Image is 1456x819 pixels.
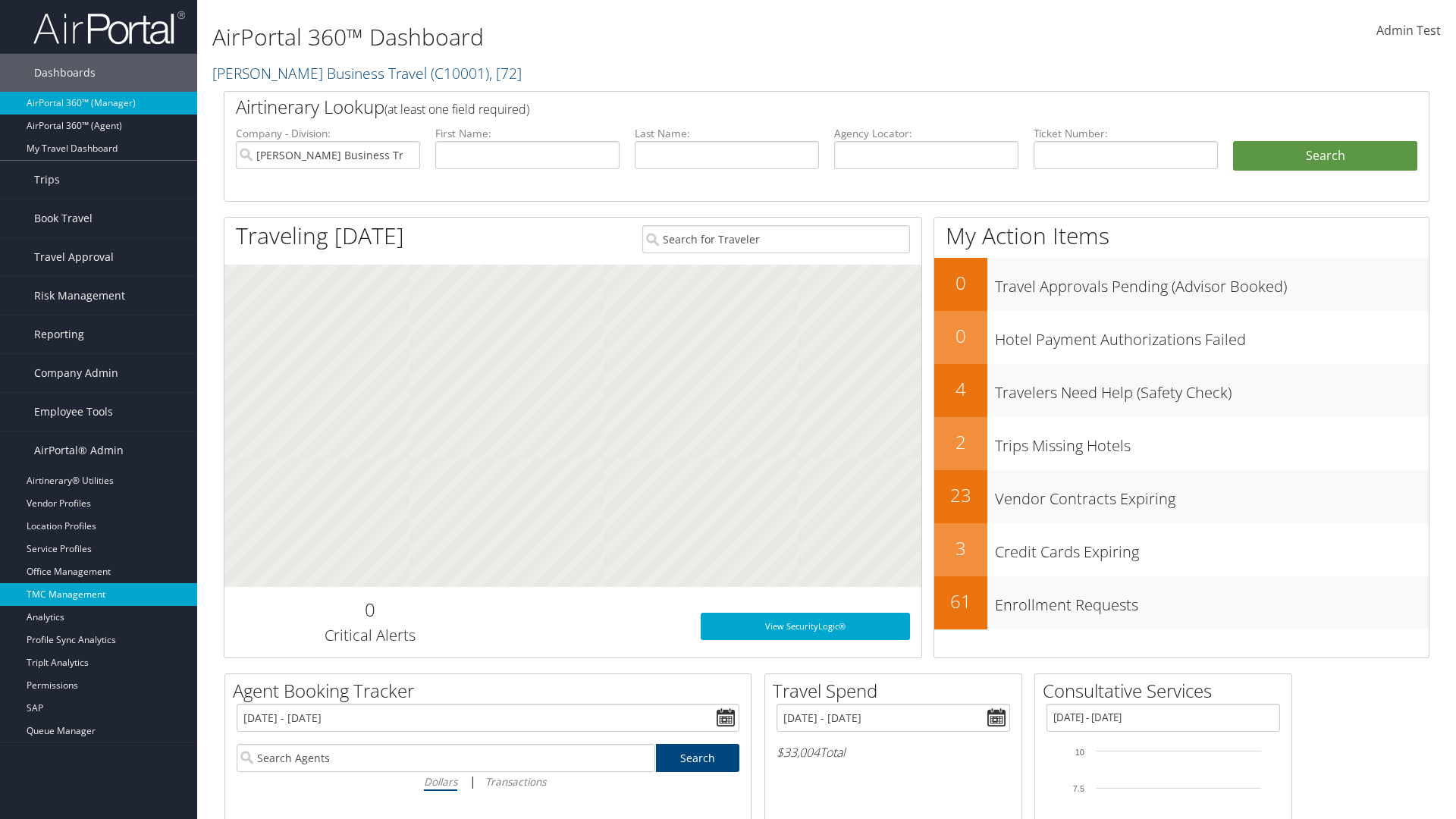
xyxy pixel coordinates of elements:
[635,126,819,141] label: Last Name:
[34,431,124,469] span: AirPortal® Admin
[773,678,1021,704] h2: Travel Spend
[642,225,910,253] input: Search for Traveler
[236,126,420,141] label: Company - Division:
[237,772,739,791] div: |
[34,354,118,392] span: Company Admin
[1376,22,1441,39] span: Admin Test
[1034,126,1218,141] label: Ticket Number:
[995,268,1429,297] h3: Travel Approvals Pending (Advisor Booked)
[424,774,457,789] i: Dollars
[431,63,489,83] span: ( C10001 )
[237,744,655,772] input: Search Agents
[236,625,504,646] h3: Critical Alerts
[834,126,1018,141] label: Agency Locator:
[34,277,125,315] span: Risk Management
[34,238,114,276] span: Travel Approval
[934,576,1429,629] a: 61Enrollment Requests
[995,534,1429,563] h3: Credit Cards Expiring
[489,63,522,83] span: , [ 72 ]
[934,429,987,455] h2: 2
[236,220,404,252] h1: Traveling [DATE]
[485,774,546,789] i: Transactions
[34,161,60,199] span: Trips
[934,470,1429,523] a: 23Vendor Contracts Expiring
[1075,748,1084,757] tspan: 10
[934,535,987,561] h2: 3
[236,94,1317,120] h2: Airtinerary Lookup
[233,678,751,704] h2: Agent Booking Tracker
[1073,784,1084,793] tspan: 7.5
[33,10,185,45] img: airportal-logo.png
[212,63,522,83] a: [PERSON_NAME] Business Travel
[934,323,987,349] h2: 0
[934,311,1429,364] a: 0Hotel Payment Authorizations Failed
[995,481,1429,510] h3: Vendor Contracts Expiring
[934,523,1429,576] a: 3Credit Cards Expiring
[212,21,1031,53] h1: AirPortal 360™ Dashboard
[995,428,1429,457] h3: Trips Missing Hotels
[995,375,1429,403] h3: Travelers Need Help (Safety Check)
[777,744,820,761] span: $33,004
[1043,678,1291,704] h2: Consultative Services
[34,315,84,353] span: Reporting
[236,597,504,623] h2: 0
[934,364,1429,417] a: 4Travelers Need Help (Safety Check)
[701,613,910,640] a: View SecurityLogic®
[34,54,96,92] span: Dashboards
[934,270,987,296] h2: 0
[995,322,1429,350] h3: Hotel Payment Authorizations Failed
[34,199,93,237] span: Book Travel
[934,417,1429,470] a: 2Trips Missing Hotels
[34,393,113,431] span: Employee Tools
[995,587,1429,616] h3: Enrollment Requests
[934,220,1429,252] h1: My Action Items
[934,258,1429,311] a: 0Travel Approvals Pending (Advisor Booked)
[384,101,529,118] span: (at least one field required)
[1233,141,1417,171] button: Search
[777,744,1010,761] h6: Total
[656,744,740,772] a: Search
[934,588,987,614] h2: 61
[934,376,987,402] h2: 4
[934,482,987,508] h2: 23
[435,126,620,141] label: First Name:
[1376,8,1441,55] a: Admin Test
